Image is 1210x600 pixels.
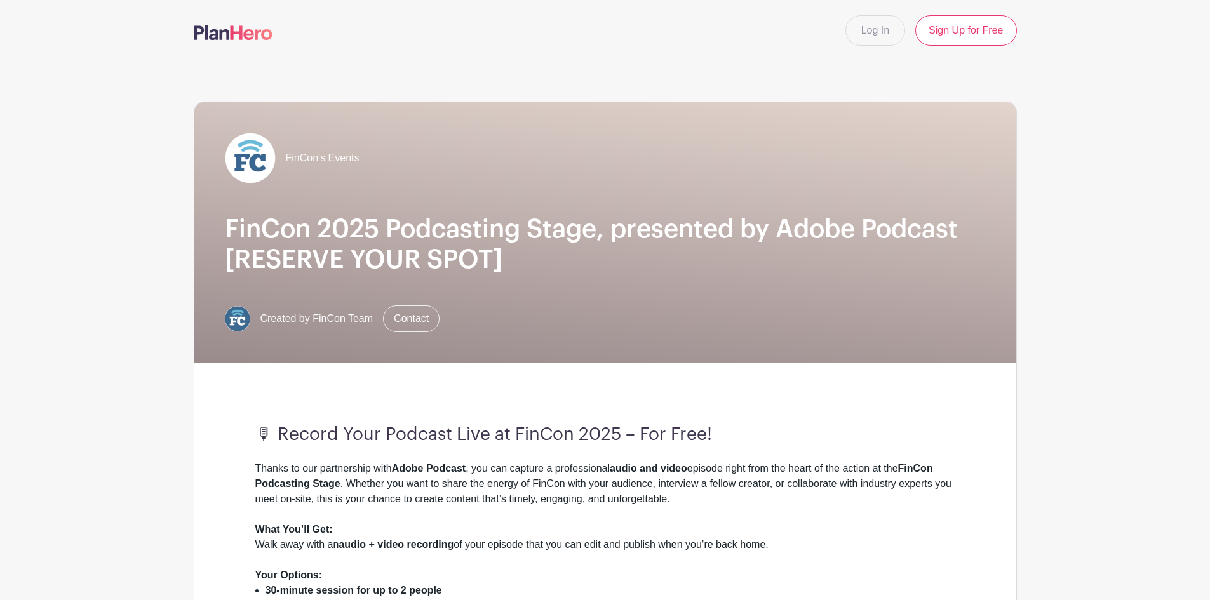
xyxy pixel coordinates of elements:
a: Contact [383,305,440,332]
img: FC%20circle_white.png [225,133,276,183]
div: Thanks to our partnership with , you can capture a professional episode right from the heart of t... [255,461,955,522]
strong: Adobe Podcast [392,463,466,474]
a: Log In [845,15,905,46]
span: Created by FinCon Team [260,311,373,326]
strong: FinCon Podcasting Stage [255,463,933,489]
img: logo-507f7623f17ff9eddc593b1ce0a138ce2505c220e1c5a4e2b4648c50719b7d32.svg [194,25,272,40]
h1: FinCon 2025 Podcasting Stage, presented by Adobe Podcast [RESERVE YOUR SPOT] [225,214,986,275]
a: Sign Up for Free [915,15,1016,46]
strong: What You’ll Get: [255,524,333,535]
strong: 30-minute session for up to 2 people [266,585,442,596]
strong: audio and video [610,463,687,474]
div: Walk away with an of your episode that you can edit and publish when you’re back home. [255,522,955,568]
strong: Your Options: [255,570,322,580]
span: FinCon's Events [286,150,360,166]
strong: audio + video recording [339,539,454,550]
h3: 🎙 Record Your Podcast Live at FinCon 2025 – For Free! [255,424,955,446]
img: FC%20circle.png [225,306,250,331]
